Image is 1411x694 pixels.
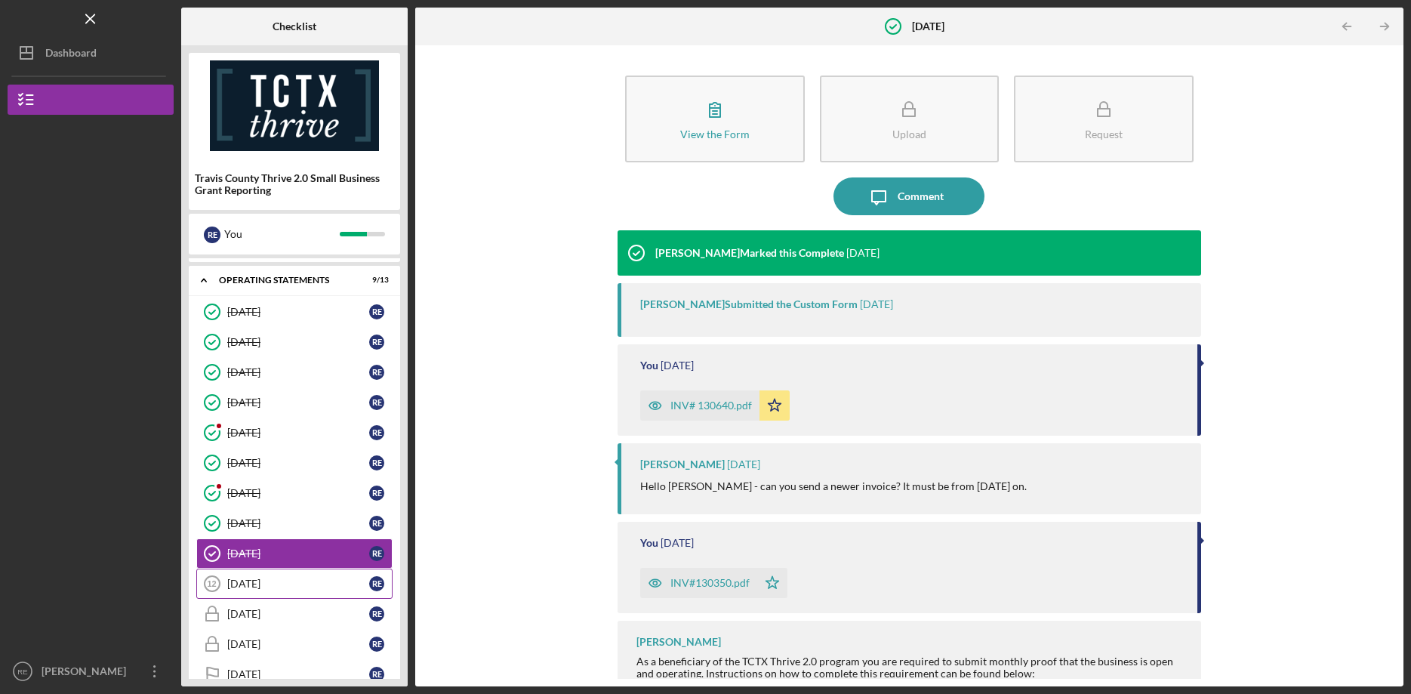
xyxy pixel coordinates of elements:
div: You [640,359,658,372]
a: [DATE]RE [196,599,393,629]
time: 2025-09-08 15:43 [661,537,694,549]
div: [DATE] [227,366,369,378]
a: [DATE]RE [196,327,393,357]
div: [DATE] [227,578,369,590]
time: 2025-09-17 22:50 [661,359,694,372]
button: RE[PERSON_NAME] [8,656,174,686]
button: INV# 130640.pdf [640,390,790,421]
div: INV#130350.pdf [670,577,750,589]
a: 12[DATE]RE [196,569,393,599]
button: Dashboard [8,38,174,68]
a: [DATE]RE [196,387,393,418]
div: R E [369,425,384,440]
div: [DATE] [227,608,369,620]
div: R E [369,304,384,319]
div: Travis County Thrive 2.0 Small Business Grant Reporting [195,172,394,196]
div: You [640,537,658,549]
div: View the Form [680,128,750,140]
div: [DATE] [227,427,369,439]
div: As a beneficiary of the TCTX Thrive 2.0 program you are required to submit monthly proof that the... [636,655,1186,680]
div: INV# 130640.pdf [670,399,752,412]
div: [DATE] [227,457,369,469]
b: [DATE] [912,20,944,32]
p: Hello [PERSON_NAME] - can you send a newer invoice? It must be from [DATE] on. [640,478,1027,495]
div: R E [369,576,384,591]
div: [DATE] [227,487,369,499]
text: RE [17,668,27,676]
time: 2025-09-17 18:58 [727,458,760,470]
a: [DATE]RE [196,357,393,387]
div: [PERSON_NAME] [640,458,725,470]
a: [DATE]RE [196,448,393,478]
div: [PERSON_NAME] Marked this Complete [655,247,844,259]
button: Request [1014,76,1194,162]
div: [DATE] [227,336,369,348]
div: [PERSON_NAME] [38,656,136,690]
div: R E [369,667,384,682]
a: [DATE]RE [196,629,393,659]
div: Comment [898,177,944,215]
div: R E [369,516,384,531]
div: [DATE] [227,638,369,650]
div: [DATE] [227,668,369,680]
a: [DATE]RE [196,659,393,689]
div: R E [369,486,384,501]
a: [DATE]RE [196,418,393,448]
div: R E [369,606,384,622]
b: Checklist [273,20,316,32]
button: Upload [820,76,1000,162]
time: 2025-09-19 21:16 [846,247,880,259]
a: [DATE]RE [196,538,393,569]
a: [DATE]RE [196,478,393,508]
div: [DATE] [227,306,369,318]
div: Upload [892,128,926,140]
div: Operating Statements [219,276,351,285]
div: Dashboard [45,38,97,72]
time: 2025-09-19 21:16 [860,298,893,310]
a: [DATE]RE [196,297,393,327]
div: R E [204,227,220,243]
tspan: 12 [207,579,216,588]
div: [PERSON_NAME] Submitted the Custom Form [640,298,858,310]
div: [PERSON_NAME] [636,636,721,648]
div: R E [369,546,384,561]
div: R E [369,365,384,380]
a: [DATE]RE [196,508,393,538]
div: R E [369,637,384,652]
button: Comment [833,177,984,215]
div: [DATE] [227,517,369,529]
div: R E [369,335,384,350]
button: INV#130350.pdf [640,568,787,598]
button: View the Form [625,76,805,162]
div: You [224,221,340,247]
div: R E [369,455,384,470]
div: [DATE] [227,396,369,409]
img: Product logo [189,60,400,151]
div: 9 / 13 [362,276,389,285]
div: [DATE] [227,547,369,560]
div: R E [369,395,384,410]
div: Request [1085,128,1123,140]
